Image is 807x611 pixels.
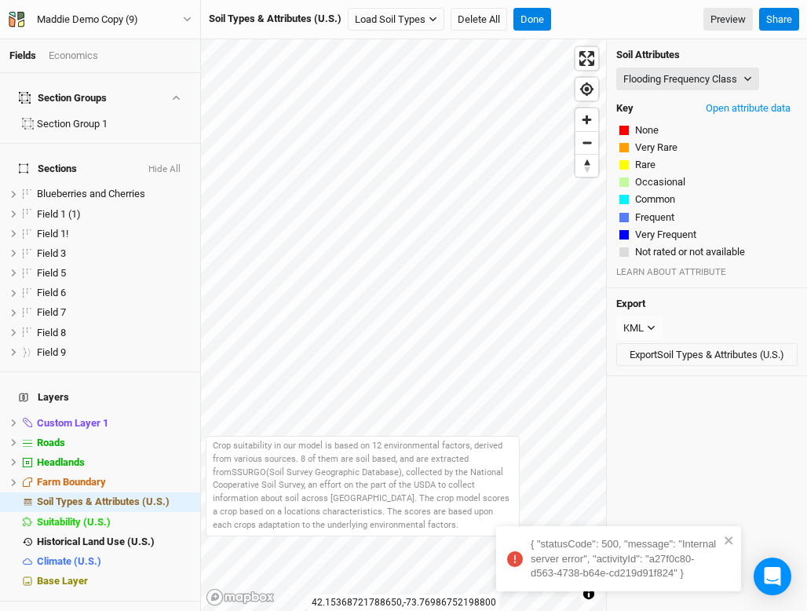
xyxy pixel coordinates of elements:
[232,467,266,477] a: SSURGO
[616,343,798,367] button: ExportSoil Types & Attributes (U.S.)
[635,141,677,155] span: Very Rare
[37,208,191,221] div: Field 1 (1)
[37,437,191,449] div: Roads
[635,228,696,242] span: Very Frequent
[759,8,799,31] button: Share
[201,39,606,611] canvas: Map
[37,12,138,27] div: Maddie Demo Copy (9)
[37,575,191,587] div: Base Layer
[37,287,191,299] div: Field 6
[37,456,191,469] div: Headlands
[37,536,155,547] span: Historical Land Use (U.S.)
[148,164,181,175] button: Hide All
[19,92,107,104] div: Section Groups
[37,118,191,130] div: Section Group 1
[575,47,598,70] button: Enter fullscreen
[37,306,66,318] span: Field 7
[37,247,191,260] div: Field 3
[37,417,108,429] span: Custom Layer 1
[37,287,66,298] span: Field 6
[616,316,663,340] button: KML
[37,188,191,200] div: Blueberries and Cherries
[37,555,191,568] div: Climate (U.S.)
[37,267,66,279] span: Field 5
[616,49,798,61] h4: Soil Attributes
[635,123,659,137] span: None
[19,163,77,175] span: Sections
[37,228,68,240] span: Field 1!
[754,558,791,595] div: Open Intercom Messenger
[616,68,759,91] button: Flooding Frequency Class
[37,437,65,448] span: Roads
[451,8,507,31] button: Delete All
[616,102,634,115] h4: Key
[37,417,191,430] div: Custom Layer 1
[37,575,88,587] span: Base Layer
[635,158,655,172] span: Rare
[9,382,191,413] h4: Layers
[531,537,719,580] div: { "statusCode": 500, "message": "Internal server error", "activityId": "a27f0c80-d563-4738-b64e-c...
[209,12,341,26] div: Soil Types & Attributes (U.S.)
[575,154,598,177] button: Reset bearing to north
[8,11,192,28] button: Maddie Demo Copy (9)
[37,247,66,259] span: Field 3
[37,496,191,508] div: Soil Types & Attributes (U.S.)
[635,245,745,259] span: Not rated or not available
[37,516,191,529] div: Suitability (U.S.)
[513,8,551,31] button: Done
[703,8,753,31] a: Preview
[37,456,85,468] span: Headlands
[37,306,191,319] div: Field 7
[206,588,275,606] a: Mapbox logo
[616,298,798,310] h4: Export
[49,49,98,63] div: Economics
[37,346,66,358] span: Field 9
[575,108,598,131] button: Zoom in
[635,210,674,225] span: Frequent
[37,476,191,488] div: Farm Boundary
[213,467,509,530] span: (Soil Survey Geographic Database), collected by the National Cooperative Soil Survey, an effort o...
[724,532,735,547] button: close
[37,327,191,339] div: Field 8
[37,536,191,548] div: Historical Land Use (U.S.)
[575,132,598,154] span: Zoom out
[37,267,191,280] div: Field 5
[635,175,685,189] span: Occasional
[37,496,170,507] span: Soil Types & Attributes (U.S.)
[37,208,81,220] span: Field 1 (1)
[616,265,798,278] div: LEARN ABOUT ATTRIBUTE
[9,49,36,61] a: Fields
[37,555,101,567] span: Climate (U.S.)
[575,155,598,177] span: Reset bearing to north
[37,327,66,338] span: Field 8
[37,476,106,488] span: Farm Boundary
[575,78,598,101] button: Find my location
[348,8,444,31] button: Load Soil Types
[623,320,644,336] div: KML
[308,595,500,611] div: 42.15368721788650 , -73.76986752198800
[37,228,191,240] div: Field 1!
[37,516,111,528] span: Suitability (U.S.)
[635,192,675,207] span: Common
[699,97,798,120] button: Open attribute data
[575,131,598,154] button: Zoom out
[37,346,191,359] div: Field 9
[37,188,145,199] span: Blueberries and Cherries
[213,441,502,477] span: Crop suitability in our model is based on 12 environmental factors, derived from various sources....
[169,93,182,103] button: Show section groups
